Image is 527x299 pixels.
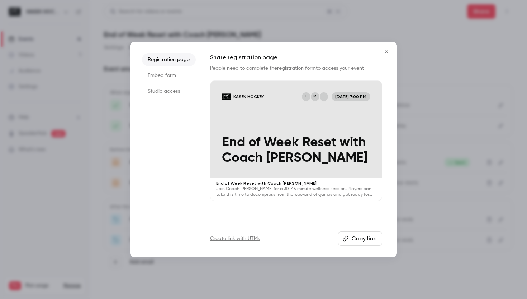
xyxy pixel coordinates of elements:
p: Join Coach [PERSON_NAME] for a 30-45 minute wellness session. Players can take this time to decom... [216,186,376,198]
p: End of Week Reset with Coach [PERSON_NAME] [222,135,370,166]
button: Close [379,45,394,59]
a: Create link with UTMs [210,235,260,242]
p: KASEK HOCKEY [233,94,264,100]
button: Copy link [338,231,382,246]
span: [DATE] 7:00 PM [332,92,370,101]
div: J [319,92,329,102]
li: Studio access [142,85,196,98]
a: registration form [277,66,316,71]
div: M [310,92,320,102]
li: Registration page [142,53,196,66]
p: End of Week Reset with Coach [PERSON_NAME] [216,180,376,186]
div: E [301,92,311,102]
li: Embed form [142,69,196,82]
a: End of Week Reset with Coach EvangeliaKASEK HOCKEYJME[DATE] 7:00 PMEnd of Week Reset with Coach [... [210,80,382,201]
img: End of Week Reset with Coach Evangelia [222,92,231,101]
p: People need to complete the to access your event [210,65,382,72]
h1: Share registration page [210,53,382,62]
